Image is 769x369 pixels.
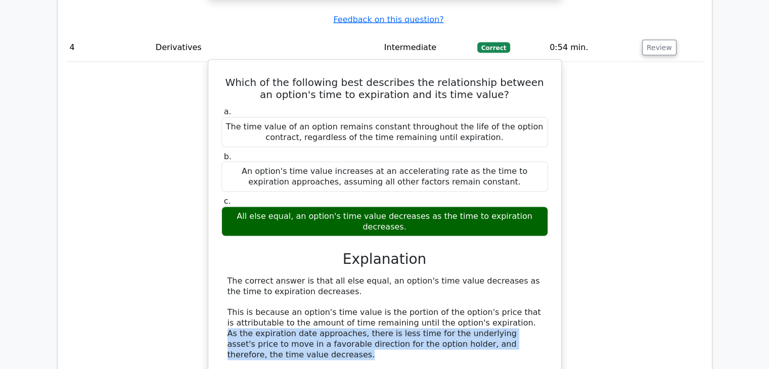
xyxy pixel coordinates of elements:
h5: Which of the following best describes the relationship between an option's time to expiration and... [220,76,549,101]
td: Intermediate [380,33,473,62]
h3: Explanation [228,251,542,268]
span: b. [224,152,232,161]
div: All else equal, an option's time value decreases as the time to expiration decreases. [221,207,548,237]
td: Derivatives [152,33,380,62]
button: Review [642,40,676,56]
td: 0:54 min. [546,33,638,62]
span: c. [224,196,231,206]
a: Feedback on this question? [333,15,443,24]
div: The time value of an option remains constant throughout the life of the option contract, regardle... [221,117,548,148]
span: Correct [477,42,510,53]
div: An option's time value increases at an accelerating rate as the time to expiration approaches, as... [221,162,548,192]
td: 4 [66,33,152,62]
span: a. [224,107,232,116]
